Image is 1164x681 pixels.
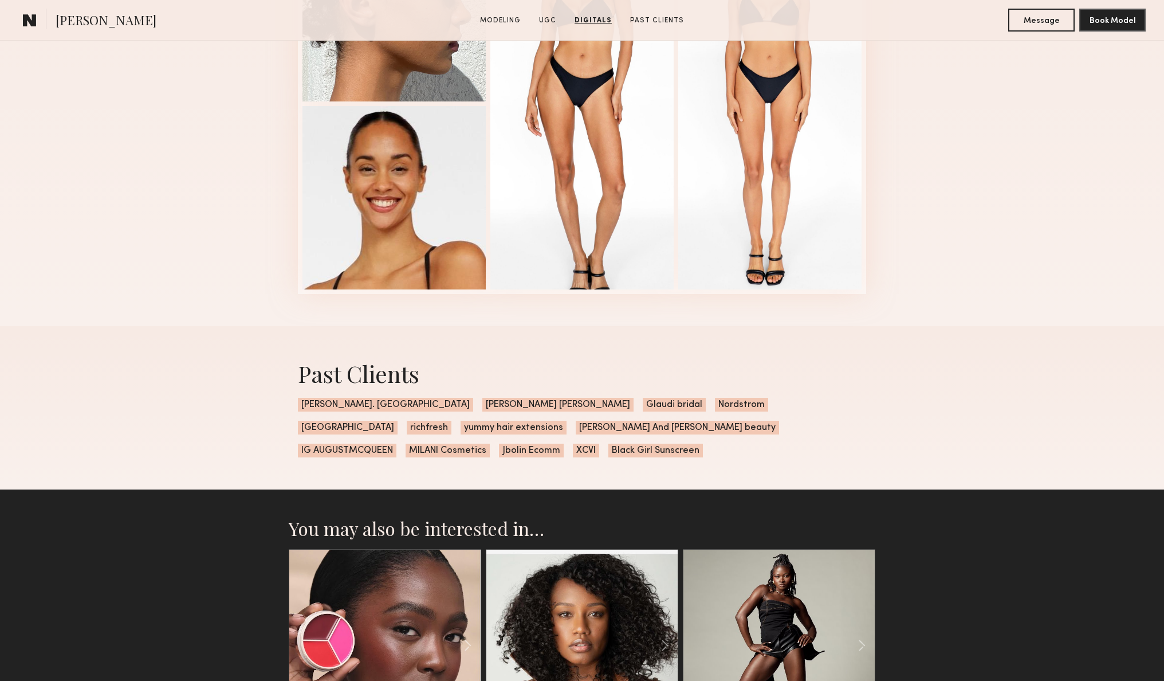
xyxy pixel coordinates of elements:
[1079,15,1146,25] a: Book Model
[298,421,398,435] span: [GEOGRAPHIC_DATA]
[298,398,473,412] span: [PERSON_NAME]. [GEOGRAPHIC_DATA]
[608,444,703,457] span: Black Girl Sunscreen
[461,421,567,435] span: yummy hair extensions
[406,444,490,457] span: MILANI Cosmetics
[298,358,866,389] div: Past Clients
[573,444,599,457] span: XCVI
[626,15,689,26] a: Past Clients
[298,444,396,457] span: IG AUGUSTMCQUEEN
[499,444,564,457] span: Jbolin Ecomm
[482,398,634,412] span: [PERSON_NAME] [PERSON_NAME]
[407,421,451,435] span: richfresh
[715,398,768,412] span: Nordstrom
[289,517,875,540] h2: You may also be interested in…
[534,15,561,26] a: UGC
[56,11,156,32] span: [PERSON_NAME]
[475,15,525,26] a: Modeling
[1008,9,1075,32] button: Message
[576,421,779,435] span: [PERSON_NAME] And [PERSON_NAME] beauty
[1079,9,1146,32] button: Book Model
[643,398,706,412] span: Glaudi bridal
[570,15,616,26] a: Digitals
